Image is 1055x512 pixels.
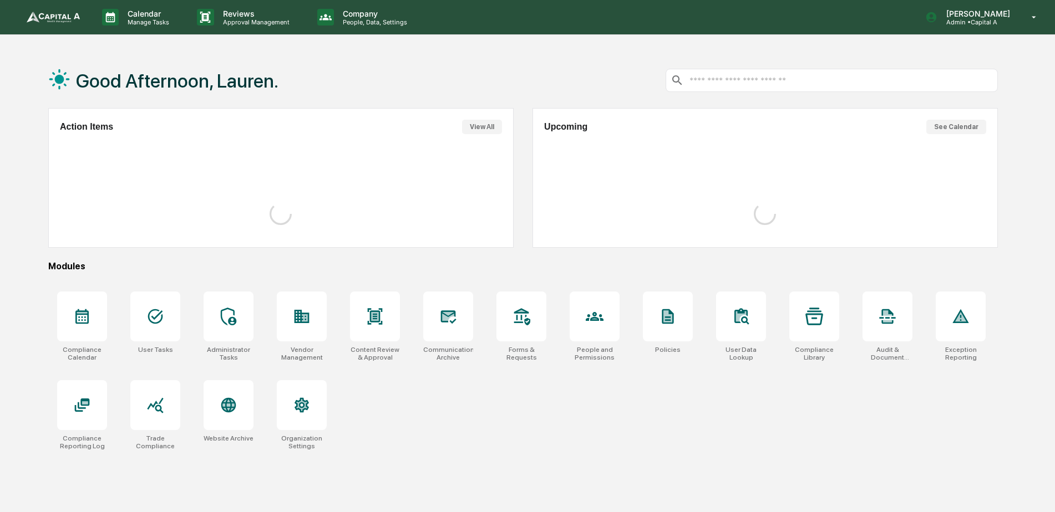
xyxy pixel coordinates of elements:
[27,12,80,23] img: logo
[57,434,107,450] div: Compliance Reporting Log
[119,9,175,18] p: Calendar
[937,18,1016,26] p: Admin • Capital A
[214,9,295,18] p: Reviews
[863,346,912,361] div: Audit & Document Logs
[57,346,107,361] div: Compliance Calendar
[655,346,681,354] div: Policies
[277,346,327,361] div: Vendor Management
[119,18,175,26] p: Manage Tasks
[544,122,587,132] h2: Upcoming
[60,122,113,132] h2: Action Items
[138,346,173,354] div: User Tasks
[462,120,502,134] button: View All
[277,434,327,450] div: Organization Settings
[350,346,400,361] div: Content Review & Approval
[334,18,413,26] p: People, Data, Settings
[570,346,620,361] div: People and Permissions
[789,346,839,361] div: Compliance Library
[76,70,278,92] h1: Good Afternoon, Lauren.
[716,346,766,361] div: User Data Lookup
[496,346,546,361] div: Forms & Requests
[926,120,986,134] button: See Calendar
[130,434,180,450] div: Trade Compliance
[214,18,295,26] p: Approval Management
[936,346,986,361] div: Exception Reporting
[204,434,253,442] div: Website Archive
[204,346,253,361] div: Administrator Tasks
[423,346,473,361] div: Communications Archive
[334,9,413,18] p: Company
[937,9,1016,18] p: [PERSON_NAME]
[48,261,998,272] div: Modules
